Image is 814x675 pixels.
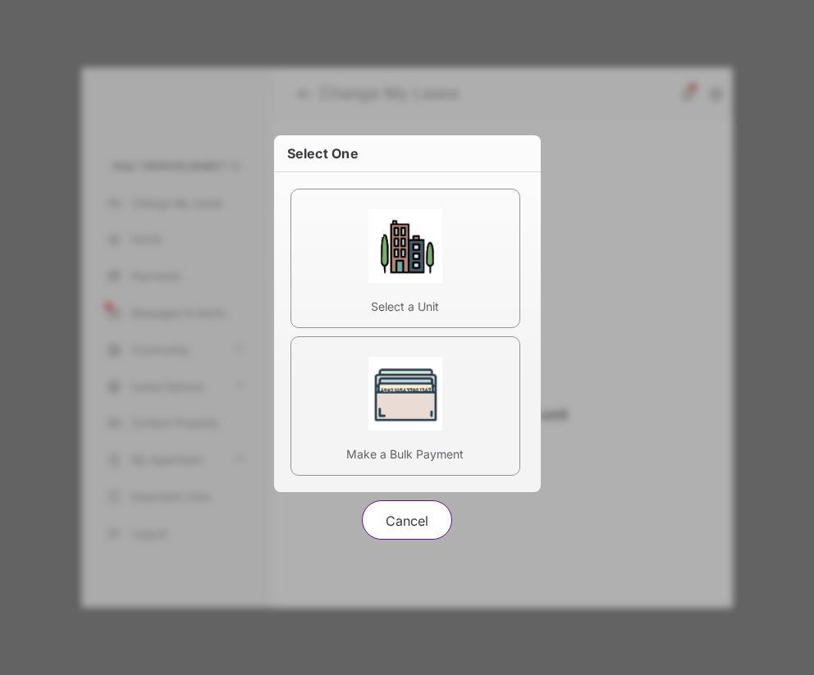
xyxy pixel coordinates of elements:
[290,336,520,476] button: Make a Bulk Payment
[290,189,520,328] button: Select a Unit
[362,500,452,540] button: Cancel
[296,444,514,464] div: Make a Bulk Payment
[274,135,541,172] h6: Select One
[296,296,514,317] div: Select a Unit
